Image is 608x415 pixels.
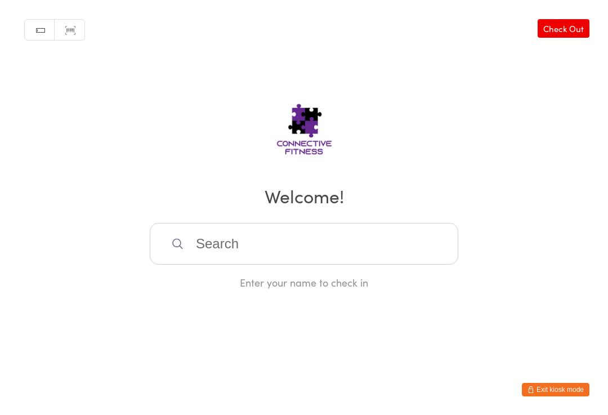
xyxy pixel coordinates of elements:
a: Check Out [538,19,589,38]
img: Connective Fitness [241,83,368,167]
h2: Welcome! [11,183,597,208]
button: Exit kiosk mode [522,383,589,396]
input: Search [150,223,458,265]
div: Enter your name to check in [150,275,458,289]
